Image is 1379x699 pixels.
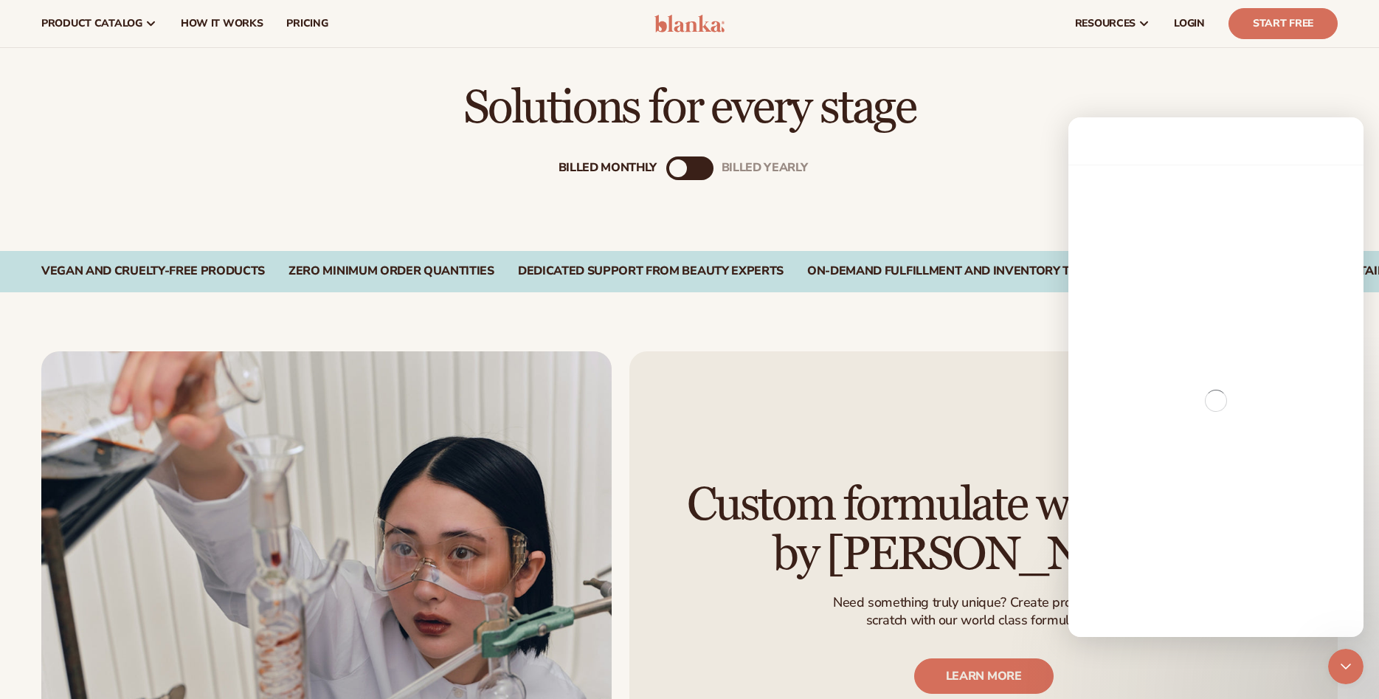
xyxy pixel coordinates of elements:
[1174,18,1205,30] span: LOGIN
[181,18,263,30] span: How It Works
[722,161,808,175] div: billed Yearly
[833,594,1134,611] p: Need something truly unique? Create products from
[913,658,1053,694] a: LEARN MORE
[1328,649,1364,684] iframe: Intercom live chat
[41,83,1338,133] h2: Solutions for every stage
[559,161,657,175] div: Billed Monthly
[671,481,1296,579] h2: Custom formulate with The Lab by [PERSON_NAME]
[41,18,142,30] span: product catalog
[518,264,784,278] div: Dedicated Support From Beauty Experts
[286,18,328,30] span: pricing
[1075,18,1136,30] span: resources
[654,15,725,32] img: logo
[833,612,1134,629] p: scratch with our world class formulators.
[288,264,494,278] div: Zero Minimum Order QuantitieS
[1228,8,1338,39] a: Start Free
[1068,117,1364,637] iframe: Intercom live chat
[41,264,265,278] div: Vegan and Cruelty-Free Products
[807,264,1123,278] div: On-Demand Fulfillment and Inventory Tracking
